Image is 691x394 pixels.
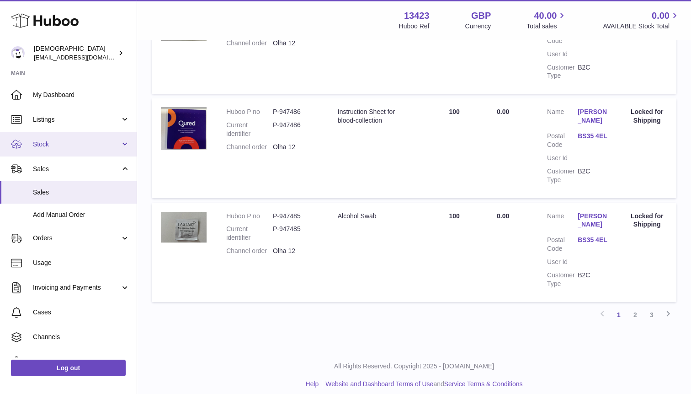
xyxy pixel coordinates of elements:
span: Total sales [526,22,567,31]
span: Add Manual Order [33,210,130,219]
a: 1 [611,307,627,323]
strong: GBP [471,10,491,22]
dd: Olha 12 [273,39,319,48]
li: and [322,380,522,389]
a: [PERSON_NAME] [578,212,608,229]
img: olgazyuz@outlook.com [11,46,25,60]
dt: Customer Type [547,63,578,81]
div: Huboo Ref [399,22,430,31]
dd: Olha 12 [273,247,319,255]
dt: Huboo P no [226,212,273,221]
span: 0.00 [652,10,670,22]
dt: User Id [547,50,578,59]
dt: Channel order [226,143,273,151]
a: BS35 4EL [578,132,608,140]
dd: P-947485 [273,225,319,242]
dt: Current identifier [226,121,273,138]
a: BS35 4EL [578,236,608,244]
div: Locked for Shipping [627,212,667,229]
img: 1707604502.png [161,108,207,150]
a: Service Terms & Conditions [444,380,523,388]
a: 0.00 AVAILABLE Stock Total [603,10,680,31]
dt: Huboo P no [226,108,273,116]
a: 2 [627,307,643,323]
span: [EMAIL_ADDRESS][DOMAIN_NAME] [34,54,134,61]
a: [PERSON_NAME] [578,108,608,125]
dd: B2C [578,63,608,81]
dt: Postal Code [547,132,578,149]
span: AVAILABLE Stock Total [603,22,680,31]
span: 0.00 [497,108,509,115]
a: 3 [643,307,660,323]
span: Usage [33,259,130,267]
span: 40.00 [534,10,557,22]
span: Stock [33,140,120,149]
dt: Customer Type [547,167,578,184]
a: Help [306,380,319,388]
strong: 13423 [404,10,430,22]
dt: Customer Type [547,271,578,288]
span: My Dashboard [33,91,130,99]
td: 100 [421,203,488,302]
span: Orders [33,234,120,243]
div: Locked for Shipping [627,108,667,125]
dt: Channel order [226,39,273,48]
dd: B2C [578,167,608,184]
div: Currency [465,22,491,31]
span: Sales [33,188,130,197]
dt: User Id [547,258,578,266]
span: Channels [33,333,130,341]
td: 100 [421,98,488,198]
dd: P-947486 [273,121,319,138]
dd: Olha 12 [273,143,319,151]
a: Log out [11,360,126,376]
div: Alcohol Swab [338,212,412,221]
dd: B2C [578,271,608,288]
dt: Current identifier [226,225,273,242]
span: Cases [33,308,130,317]
p: All Rights Reserved. Copyright 2025 - [DOMAIN_NAME] [144,362,684,371]
dt: User Id [547,154,578,162]
dt: Name [547,212,578,232]
dd: P-947486 [273,108,319,116]
span: Invoicing and Payments [33,283,120,292]
dt: Channel order [226,247,273,255]
a: Website and Dashboard Terms of Use [325,380,433,388]
img: 1707604380.png [161,212,207,243]
span: Sales [33,165,120,173]
div: Instruction Sheet for blood-collection [338,108,412,125]
dt: Name [547,108,578,127]
a: 40.00 Total sales [526,10,567,31]
dd: P-947485 [273,212,319,221]
div: [DEMOGRAPHIC_DATA] [34,44,116,62]
span: 0.00 [497,212,509,220]
dt: Postal Code [547,236,578,253]
span: Listings [33,115,120,124]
